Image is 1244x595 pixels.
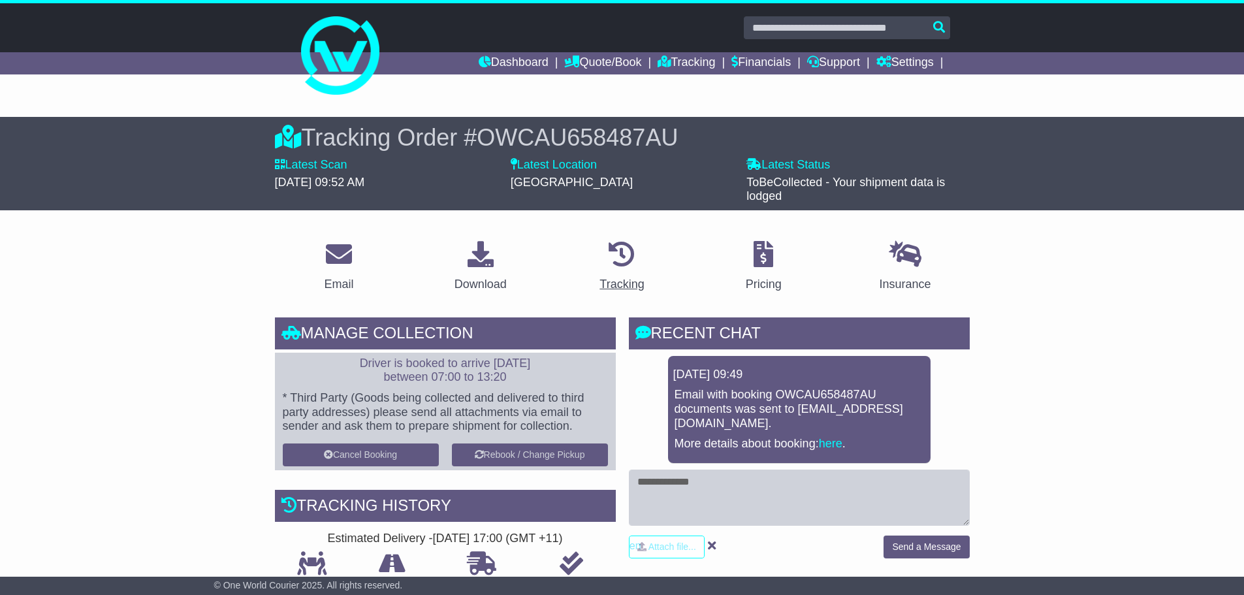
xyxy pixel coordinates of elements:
[511,158,597,172] label: Latest Location
[283,357,608,385] p: Driver is booked to arrive [DATE] between 07:00 to 13:20
[283,443,439,466] button: Cancel Booking
[884,536,969,558] button: Send a Message
[214,580,403,590] span: © One World Courier 2025. All rights reserved.
[673,368,925,382] div: [DATE] 09:49
[446,236,515,298] a: Download
[658,52,715,74] a: Tracking
[455,276,507,293] div: Download
[675,437,924,451] p: More details about booking: .
[599,276,644,293] div: Tracking
[275,123,970,152] div: Tracking Order #
[275,176,365,189] span: [DATE] 09:52 AM
[675,388,924,430] p: Email with booking OWCAU658487AU documents was sent to [EMAIL_ADDRESS][DOMAIN_NAME].
[275,317,616,353] div: Manage collection
[275,490,616,525] div: Tracking history
[275,532,616,546] div: Estimated Delivery -
[324,276,353,293] div: Email
[731,52,791,74] a: Financials
[819,437,842,450] a: here
[591,236,652,298] a: Tracking
[807,52,860,74] a: Support
[629,317,970,353] div: RECENT CHAT
[876,52,934,74] a: Settings
[511,176,633,189] span: [GEOGRAPHIC_DATA]
[880,276,931,293] div: Insurance
[871,236,940,298] a: Insurance
[315,236,362,298] a: Email
[433,532,563,546] div: [DATE] 17:00 (GMT +11)
[746,158,830,172] label: Latest Status
[737,236,790,298] a: Pricing
[452,443,608,466] button: Rebook / Change Pickup
[746,176,945,203] span: ToBeCollected - Your shipment data is lodged
[746,276,782,293] div: Pricing
[564,52,641,74] a: Quote/Book
[283,391,608,434] p: * Third Party (Goods being collected and delivered to third party addresses) please send all atta...
[477,124,678,151] span: OWCAU658487AU
[275,158,347,172] label: Latest Scan
[479,52,549,74] a: Dashboard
